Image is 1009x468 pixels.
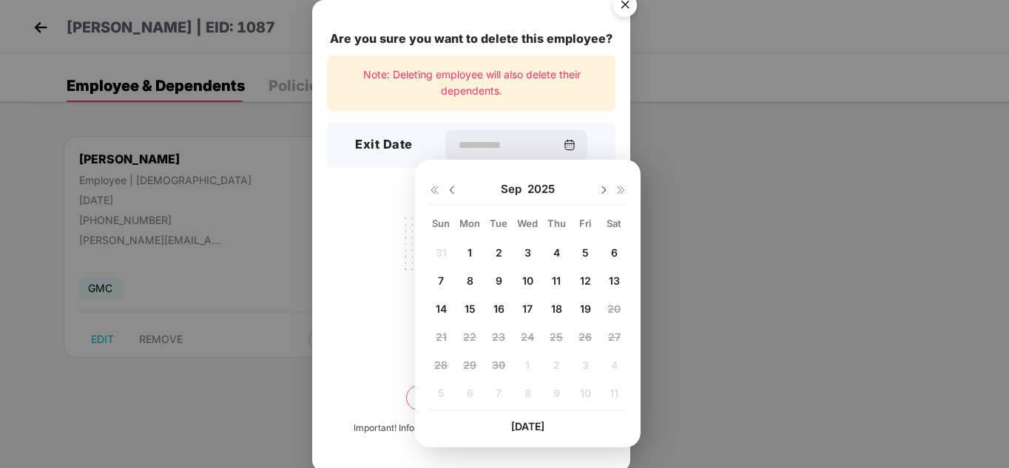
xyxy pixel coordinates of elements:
span: 14 [436,302,447,315]
div: Thu [544,217,570,230]
span: [DATE] [511,420,544,433]
span: 13 [609,274,620,287]
span: 8 [467,274,473,287]
img: svg+xml;base64,PHN2ZyB4bWxucz0iaHR0cDovL3d3dy53My5vcmcvMjAwMC9zdmciIHdpZHRoPSIxNiIgaGVpZ2h0PSIxNi... [615,184,627,196]
div: Tue [486,217,512,230]
span: 19 [580,302,591,315]
span: 10 [522,274,533,287]
span: 11 [552,274,561,287]
div: Note: Deleting employee will also delete their dependents. [327,55,615,111]
img: svg+xml;base64,PHN2ZyBpZD0iQ2FsZW5kYXItMzJ4MzIiIHhtbG5zPSJodHRwOi8vd3d3LnczLm9yZy8yMDAwL3N2ZyIgd2... [564,139,576,151]
span: 17 [522,302,533,315]
span: 4 [553,246,560,259]
span: 1 [468,246,472,259]
button: Delete permanently [406,385,536,410]
span: 6 [611,246,618,259]
h3: Exit Date [355,135,413,155]
span: 9 [496,274,502,287]
img: svg+xml;base64,PHN2ZyBpZD0iRHJvcGRvd24tMzJ4MzIiIHhtbG5zPSJodHRwOi8vd3d3LnczLm9yZy8yMDAwL3N2ZyIgd2... [598,184,610,196]
img: svg+xml;base64,PHN2ZyB4bWxucz0iaHR0cDovL3d3dy53My5vcmcvMjAwMC9zdmciIHdpZHRoPSIxNiIgaGVpZ2h0PSIxNi... [428,184,440,196]
div: Sun [428,217,454,230]
span: 18 [551,302,562,315]
span: Sep [501,182,527,197]
div: Mon [457,217,483,230]
span: 16 [493,302,504,315]
span: 5 [582,246,589,259]
div: Are you sure you want to delete this employee? [327,30,615,48]
div: Wed [515,217,541,230]
span: 12 [580,274,591,287]
span: 7 [438,274,444,287]
span: 2 [496,246,502,259]
span: 15 [465,302,476,315]
img: svg+xml;base64,PHN2ZyB4bWxucz0iaHR0cDovL3d3dy53My5vcmcvMjAwMC9zdmciIHdpZHRoPSIyMjQiIGhlaWdodD0iMT... [388,209,554,325]
div: Fri [573,217,598,230]
div: Important! Information once deleted, can’t be recovered. [354,421,589,435]
span: 3 [524,246,531,259]
div: Sat [601,217,627,230]
img: svg+xml;base64,PHN2ZyBpZD0iRHJvcGRvd24tMzJ4MzIiIHhtbG5zPSJodHRwOi8vd3d3LnczLm9yZy8yMDAwL3N2ZyIgd2... [446,184,458,196]
span: 2025 [527,182,555,197]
